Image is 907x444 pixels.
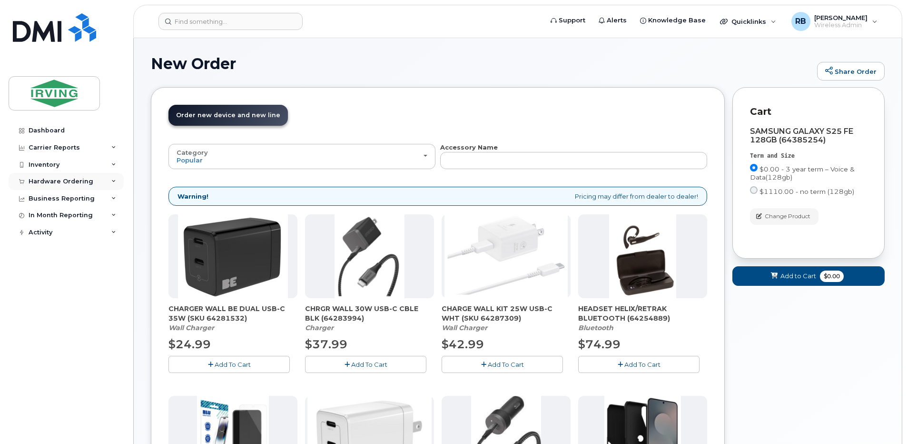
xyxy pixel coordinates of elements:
span: CHRGR WALL 30W USB-C CBLE BLK (64283994) [305,304,434,323]
em: Wall Charger [442,323,487,332]
div: CHARGE WALL KIT 25W USB-C WHT (SKU 64287309) [442,304,571,333]
span: Add To Cart [351,361,387,368]
span: $74.99 [578,337,621,351]
span: Popular [177,156,203,164]
span: CHARGE WALL KIT 25W USB-C WHT (SKU 64287309) [442,304,571,323]
div: SAMSUNG GALAXY S25 FE 128GB (64385254) [750,127,867,144]
span: Category [177,149,208,156]
span: Add To Cart [488,361,524,368]
button: Add To Cart [442,356,563,373]
input: $0.00 - 3 year term – Voice & Data(128gb) [750,164,758,172]
button: Category Popular [168,144,435,169]
span: $1110.00 - no term (128gb) [759,188,854,195]
img: chrgr_wall_30w_-_blk.png [335,214,404,298]
a: Share Order [817,62,885,81]
span: HEADSET HELIX/RETRAK BLUETOOTH (64254889) [578,304,707,323]
p: Cart [750,105,867,119]
span: Order new device and new line [176,111,280,119]
em: Charger [305,323,334,332]
span: $42.99 [442,337,484,351]
button: Change Product [750,208,818,225]
h1: New Order [151,55,812,72]
img: CHARGE_WALL_KIT_25W_USB-C_WHT.png [444,214,568,298]
button: Add to Cart $0.00 [732,266,885,286]
em: Wall Charger [168,323,214,332]
div: Pricing may differ from dealer to dealer! [168,187,707,206]
span: $24.99 [168,337,211,351]
em: Bluetooth [578,323,613,332]
span: $37.99 [305,337,347,351]
button: Add To Cart [305,356,426,373]
div: HEADSET HELIX/RETRAK BLUETOOTH (64254889) [578,304,707,333]
span: Add to Cart [780,272,816,281]
input: $1110.00 - no term (128gb) [750,186,758,194]
div: CHRGR WALL 30W USB-C CBLE BLK (64283994) [305,304,434,333]
span: Add To Cart [624,361,661,368]
span: CHARGER WALL BE DUAL USB-C 35W (SKU 64281532) [168,304,297,323]
span: $0.00 - 3 year term – Voice & Data(128gb) [750,165,855,181]
button: Add To Cart [168,356,290,373]
span: $0.00 [820,271,844,282]
img: CHARGER_WALL_BE_DUAL_USB-C_35W.png [178,214,288,298]
span: Add To Cart [215,361,251,368]
strong: Accessory Name [440,143,498,151]
button: Add To Cart [578,356,700,373]
img: download.png [609,214,677,298]
span: Change Product [765,212,810,221]
strong: Warning! [177,192,208,201]
div: Term and Size [750,152,867,160]
div: CHARGER WALL BE DUAL USB-C 35W (SKU 64281532) [168,304,297,333]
